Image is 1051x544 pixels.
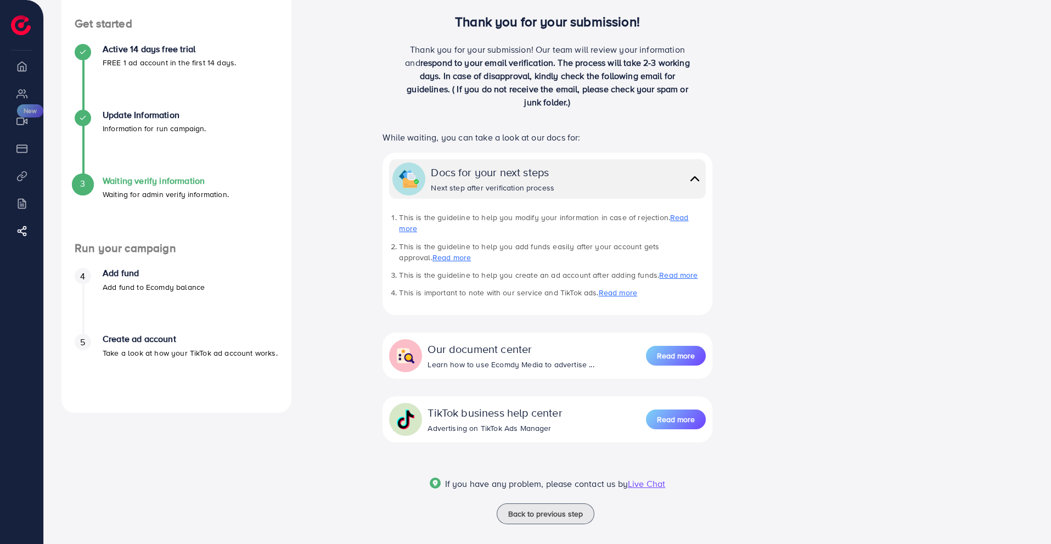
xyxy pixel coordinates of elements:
li: This is the guideline to help you create an ad account after adding funds. [399,270,705,281]
a: Read more [646,408,706,430]
li: Waiting verify information [61,176,291,242]
span: Back to previous step [508,508,583,519]
a: Read more [646,345,706,367]
span: 5 [80,336,85,349]
button: Read more [646,410,706,429]
h4: Add fund [103,268,205,278]
h4: Update Information [103,110,206,120]
h4: Waiting verify information [103,176,229,186]
a: Read more [599,287,637,298]
li: Update Information [61,110,291,176]
span: 3 [80,177,85,190]
span: If you have any problem, please contact us by [445,478,628,490]
p: Thank you for your submission! Our team will review your information and [401,43,694,109]
img: collapse [396,410,415,429]
img: Popup guide [430,478,441,489]
span: Read more [657,350,695,361]
p: Waiting for admin verify information. [103,188,229,201]
p: Add fund to Ecomdy balance [103,281,205,294]
span: Live Chat [628,478,665,490]
span: Read more [657,414,695,425]
li: This is important to note with our service and TikTok ads. [399,287,705,298]
li: Add fund [61,268,291,334]
div: Learn how to use Ecomdy Media to advertise ... [428,359,594,370]
img: collapse [687,171,702,187]
li: Active 14 days free trial [61,44,291,110]
span: respond to your email verification. The process will take 2-3 working days. In case of disapprova... [407,57,690,108]
div: Advertising on TikTok Ads Manager [428,423,562,434]
h4: Get started [61,17,291,31]
p: While waiting, you can take a look at our docs for: [383,131,712,144]
img: logo [11,15,31,35]
h4: Create ad account [103,334,278,344]
div: Our document center [428,341,594,357]
span: 4 [80,270,85,283]
p: FREE 1 ad account in the first 14 days. [103,56,236,69]
h4: Run your campaign [61,242,291,255]
div: Docs for your next steps [431,164,554,180]
li: This is the guideline to help you modify your information in case of rejection. [399,212,705,234]
h3: Thank you for your submission! [364,14,730,30]
a: Read more [399,212,688,234]
li: This is the guideline to help you add funds easily after your account gets approval. [399,241,705,263]
iframe: Chat [1004,495,1043,536]
a: Read more [659,270,698,281]
button: Read more [646,346,706,366]
img: collapse [396,346,415,366]
h4: Active 14 days free trial [103,44,236,54]
a: Read more [432,252,471,263]
div: TikTok business help center [428,405,562,420]
button: Back to previous step [497,503,594,524]
li: Create ad account [61,334,291,400]
div: Next step after verification process [431,182,554,193]
img: collapse [399,169,419,189]
p: Take a look at how your TikTok ad account works. [103,346,278,360]
p: Information for run campaign. [103,122,206,135]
